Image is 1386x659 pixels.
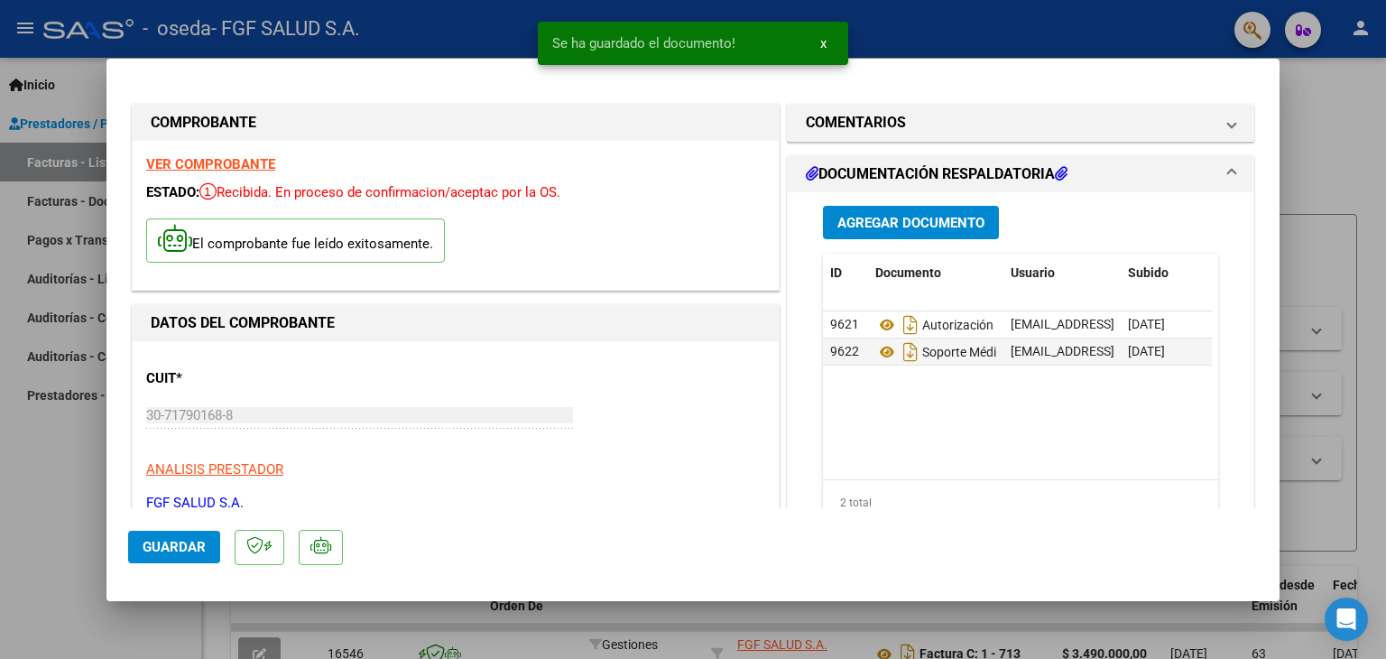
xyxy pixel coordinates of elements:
button: Guardar [128,531,220,563]
h1: COMENTARIOS [806,112,906,134]
span: [DATE] [1128,317,1165,331]
div: DOCUMENTACIÓN RESPALDATORIA [788,192,1253,567]
div: 2 total [823,480,1218,525]
span: Agregar Documento [837,215,984,231]
p: CUIT [146,368,332,389]
strong: COMPROBANTE [151,114,256,131]
datatable-header-cell: Acción [1211,254,1301,292]
mat-expansion-panel-header: DOCUMENTACIÓN RESPALDATORIA [788,156,1253,192]
span: Soporte Médico [875,345,1010,359]
span: 9622 [830,344,859,358]
mat-expansion-panel-header: COMENTARIOS [788,105,1253,141]
p: FGF SALUD S.A. [146,493,765,514]
span: Subido [1128,265,1169,280]
span: ESTADO: [146,184,199,200]
i: Descargar documento [899,338,922,367]
span: [EMAIL_ADDRESS][DOMAIN_NAME] - FGF SALUD FGF SALUD [1011,344,1353,358]
datatable-header-cell: Usuario [1003,254,1121,292]
span: x [820,35,827,51]
span: [DATE] [1128,344,1165,358]
h1: DOCUMENTACIÓN RESPALDATORIA [806,163,1067,185]
datatable-header-cell: Documento [868,254,1003,292]
span: ANALISIS PRESTADOR [146,461,283,478]
span: Autorización [875,318,993,332]
span: Documento [875,265,941,280]
span: ID [830,265,842,280]
strong: DATOS DEL COMPROBANTE [151,314,335,331]
span: Usuario [1011,265,1055,280]
a: VER COMPROBANTE [146,156,275,172]
button: x [806,27,841,60]
div: Open Intercom Messenger [1325,598,1368,641]
datatable-header-cell: ID [823,254,868,292]
i: Descargar documento [899,311,922,339]
datatable-header-cell: Subido [1121,254,1211,292]
span: [EMAIL_ADDRESS][DOMAIN_NAME] - FGF SALUD FGF SALUD [1011,317,1353,331]
span: Se ha guardado el documento! [552,34,735,52]
span: Guardar [143,539,206,555]
span: Recibida. En proceso de confirmacion/aceptac por la OS. [199,184,560,200]
span: 9621 [830,317,859,331]
button: Agregar Documento [823,206,999,239]
p: El comprobante fue leído exitosamente. [146,218,445,263]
